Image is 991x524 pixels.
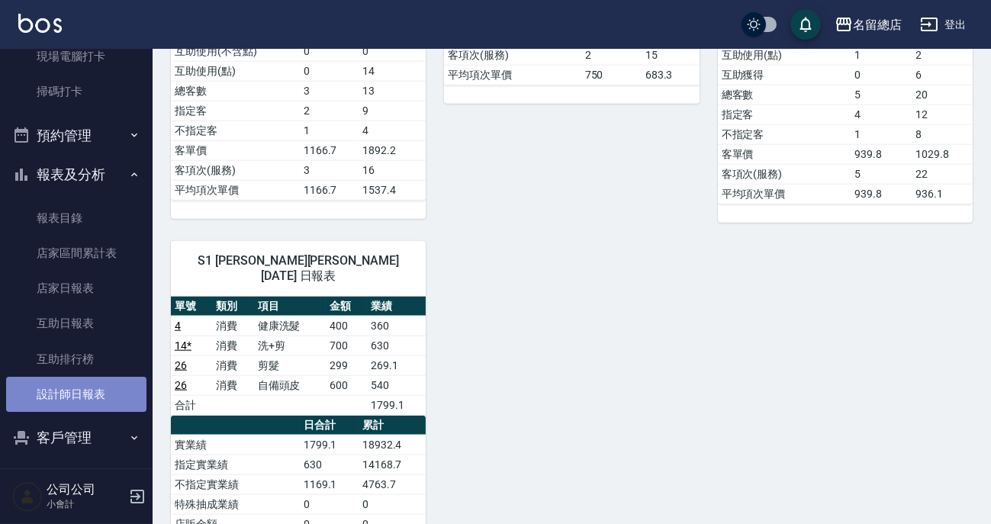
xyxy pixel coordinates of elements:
td: 1 [851,45,912,65]
td: 20 [912,85,973,104]
td: 互助使用(不含點) [171,41,300,61]
button: 預約管理 [6,116,146,156]
td: 不指定客 [171,121,300,140]
td: 自備頭皮 [254,375,326,395]
td: 1166.7 [300,140,359,160]
a: 報表目錄 [6,201,146,236]
td: 3 [300,160,359,180]
td: 互助使用(點) [171,61,300,81]
img: Logo [18,14,62,33]
a: 26 [175,379,187,391]
td: 4763.7 [359,474,426,494]
td: 2 [912,45,973,65]
button: 名留總店 [829,9,908,40]
td: 9 [359,101,426,121]
td: 1799.1 [367,395,426,415]
td: 1 [851,124,912,144]
td: 消費 [212,375,253,395]
td: 不指定客 [718,124,851,144]
td: 0 [359,494,426,514]
th: 單號 [171,297,212,317]
td: 消費 [212,316,253,336]
td: 540 [367,375,426,395]
td: 客單價 [718,144,851,164]
button: 登出 [914,11,973,39]
td: 2 [581,45,642,65]
td: 平均項次單價 [444,65,581,85]
div: 名留總店 [853,15,902,34]
td: 700 [326,336,367,355]
td: 客項次(服務) [171,160,300,180]
td: 1892.2 [359,140,426,160]
td: 750 [581,65,642,85]
td: 剪髮 [254,355,326,375]
a: 互助日報表 [6,306,146,341]
td: 5 [851,85,912,104]
td: 1029.8 [912,144,973,164]
td: 600 [326,375,367,395]
th: 項目 [254,297,326,317]
button: save [790,9,821,40]
td: 消費 [212,336,253,355]
td: 4 [359,121,426,140]
td: 360 [367,316,426,336]
td: 1169.1 [300,474,359,494]
td: 洗+剪 [254,336,326,355]
td: 6 [912,65,973,85]
th: 金額 [326,297,367,317]
p: 小會計 [47,497,124,511]
td: 22 [912,164,973,184]
button: 客戶管理 [6,418,146,458]
td: 0 [851,65,912,85]
td: 0 [359,41,426,61]
td: 客項次(服務) [718,164,851,184]
td: 總客數 [171,81,300,101]
td: 0 [300,494,359,514]
td: 14 [359,61,426,81]
td: 2 [300,101,359,121]
td: 健康洗髮 [254,316,326,336]
span: S1 [PERSON_NAME][PERSON_NAME] [DATE] 日報表 [189,253,407,284]
td: 683.3 [642,65,700,85]
td: 消費 [212,355,253,375]
td: 8 [912,124,973,144]
td: 互助使用(點) [718,45,851,65]
td: 合計 [171,395,212,415]
a: 26 [175,359,187,371]
th: 累計 [359,416,426,436]
a: 店家區間累計表 [6,236,146,271]
td: 平均項次單價 [718,184,851,204]
td: 總客數 [718,85,851,104]
td: 939.8 [851,184,912,204]
td: 1537.4 [359,180,426,200]
td: 5 [851,164,912,184]
a: 掃碼打卡 [6,74,146,109]
td: 1 [300,121,359,140]
td: 互助獲得 [718,65,851,85]
a: 現場電腦打卡 [6,39,146,74]
td: 平均項次單價 [171,180,300,200]
td: 3 [300,81,359,101]
td: 16 [359,160,426,180]
td: 客單價 [171,140,300,160]
td: 指定客 [171,101,300,121]
td: 12 [912,104,973,124]
td: 936.1 [912,184,973,204]
table: a dense table [171,297,426,416]
td: 特殊抽成業績 [171,494,300,514]
td: 0 [300,41,359,61]
a: 店家日報表 [6,271,146,306]
h5: 公司公司 [47,482,124,497]
td: 14168.7 [359,455,426,474]
td: 630 [367,336,426,355]
button: 報表及分析 [6,155,146,194]
td: 18932.4 [359,435,426,455]
td: 客項次(服務) [444,45,581,65]
button: 員工及薪資 [6,458,146,497]
th: 業績 [367,297,426,317]
a: 設計師日報表 [6,377,146,412]
td: 不指定實業績 [171,474,300,494]
td: 269.1 [367,355,426,375]
td: 0 [300,61,359,81]
td: 指定客 [718,104,851,124]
